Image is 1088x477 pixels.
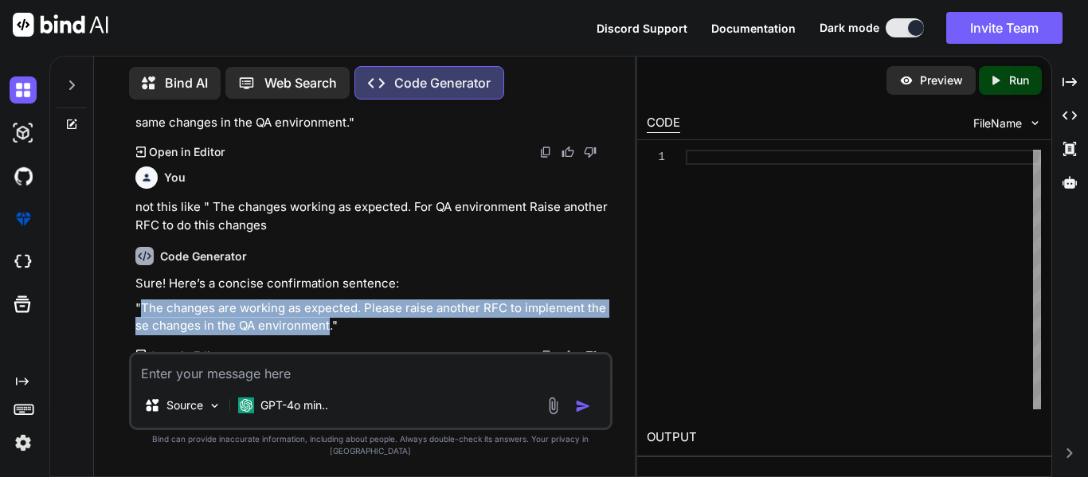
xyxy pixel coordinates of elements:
[264,73,337,92] p: Web Search
[10,248,37,276] img: cloudideIcon
[539,146,552,158] img: copy
[584,146,597,158] img: dislike
[135,198,609,234] p: not this like " The changes working as expected. For QA environment Raise another RFC to do this ...
[135,275,609,293] p: Sure! Here’s a concise confirmation sentence:
[711,20,796,37] button: Documentation
[820,20,879,36] span: Dark mode
[575,398,591,414] img: icon
[10,162,37,190] img: githubDark
[562,146,574,158] img: like
[165,73,208,92] p: Bind AI
[544,397,562,415] img: attachment
[597,20,687,37] button: Discord Support
[647,114,680,133] div: CODE
[1028,116,1042,130] img: chevron down
[129,433,612,457] p: Bind can provide inaccurate information, including about people. Always double-check its answers....
[10,429,37,456] img: settings
[160,248,247,264] h6: Code Generator
[164,170,186,186] h6: You
[238,397,254,413] img: GPT-4o mini
[166,397,203,413] p: Source
[135,299,609,335] p: "The changes are working as expected. Please raise another RFC to implement these changes in the ...
[899,73,914,88] img: preview
[973,115,1022,131] span: FileName
[946,12,1063,44] button: Invite Team
[10,205,37,233] img: premium
[920,72,963,88] p: Preview
[597,22,687,35] span: Discord Support
[260,397,328,413] p: GPT-4o min..
[562,350,574,362] img: like
[13,13,108,37] img: Bind AI
[647,150,665,165] div: 1
[584,350,597,362] img: dislike
[149,144,225,160] p: Open in Editor
[539,350,552,362] img: copy
[711,22,796,35] span: Documentation
[1009,72,1029,88] p: Run
[149,348,225,364] p: Open in Editor
[10,119,37,147] img: darkAi-studio
[637,419,1051,456] h2: OUTPUT
[394,73,491,92] p: Code Generator
[208,399,221,412] img: Pick Models
[10,76,37,104] img: darkChat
